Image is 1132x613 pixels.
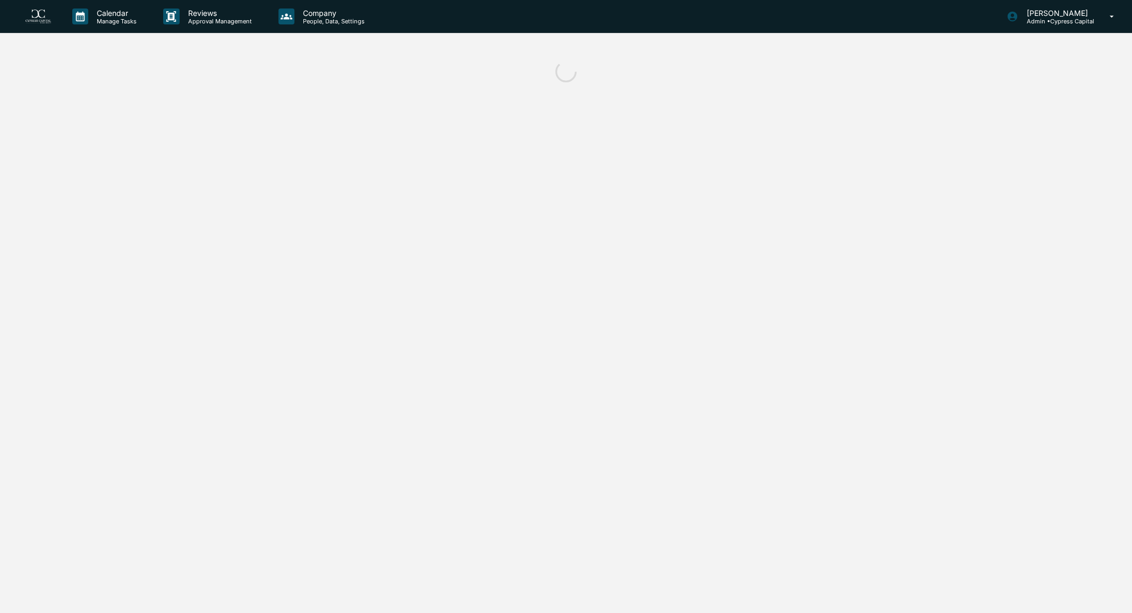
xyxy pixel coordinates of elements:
[180,18,257,25] p: Approval Management
[88,18,142,25] p: Manage Tasks
[1018,8,1094,18] p: [PERSON_NAME]
[180,8,257,18] p: Reviews
[88,8,142,18] p: Calendar
[1098,578,1127,607] iframe: Open customer support
[294,18,370,25] p: People, Data, Settings
[26,10,51,24] img: logo
[294,8,370,18] p: Company
[1018,18,1094,25] p: Admin • Cypress Capital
